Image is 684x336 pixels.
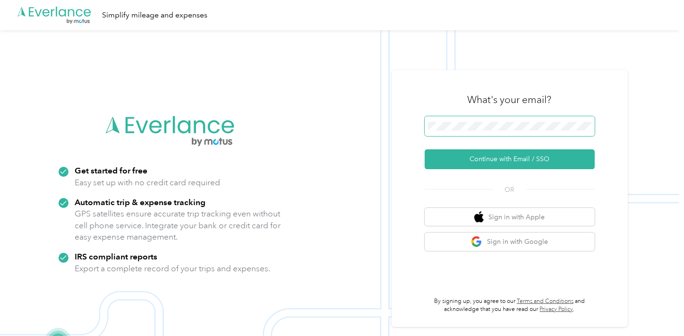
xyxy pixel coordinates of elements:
span: OR [493,185,526,195]
button: apple logoSign in with Apple [425,208,595,226]
button: Continue with Email / SSO [425,149,595,169]
img: google logo [471,236,483,248]
p: Easy set up with no credit card required [75,177,221,189]
a: Privacy Policy [540,306,573,313]
button: google logoSign in with Google [425,233,595,251]
div: Simplify mileage and expenses [102,9,207,21]
strong: IRS compliant reports [75,251,158,261]
p: By signing up, you agree to our and acknowledge that you have read our . [425,297,595,314]
a: Terms and Conditions [517,298,573,305]
p: GPS satellites ensure accurate trip tracking even without cell phone service. Integrate your bank... [75,208,282,243]
h3: What's your email? [468,93,552,106]
p: Export a complete record of your trips and expenses. [75,263,271,275]
strong: Get started for free [75,165,148,175]
strong: Automatic trip & expense tracking [75,197,206,207]
img: apple logo [474,211,484,223]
